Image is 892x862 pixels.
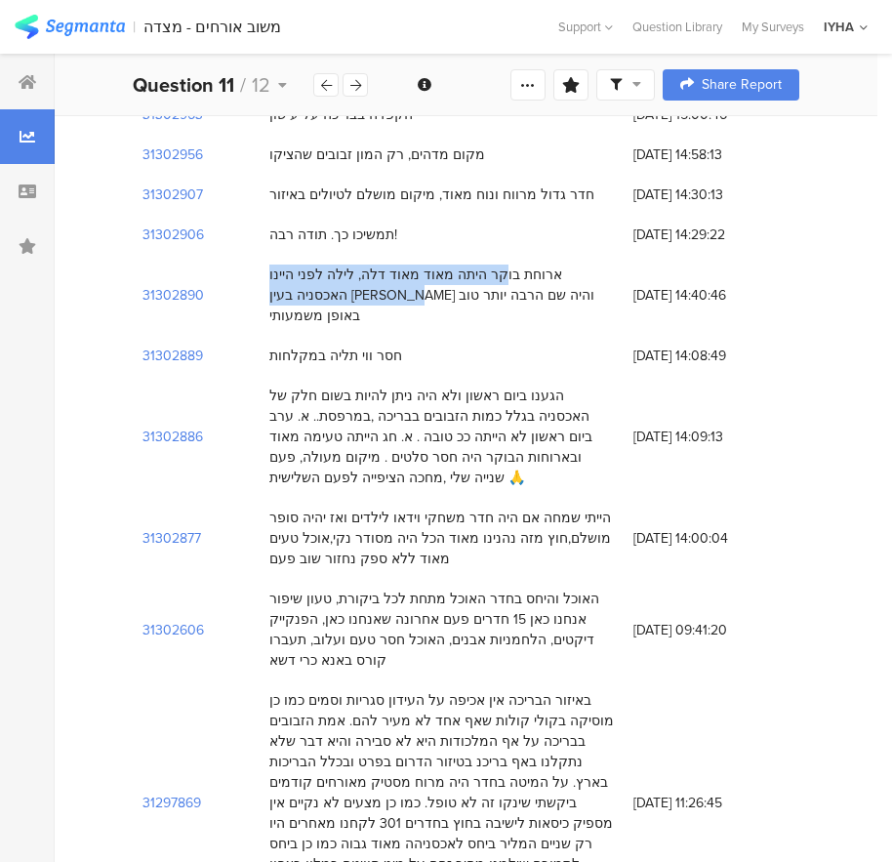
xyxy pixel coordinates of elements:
div: מקום מדהים, רק המון זבובים שהציקו [269,144,485,165]
span: 12 [252,70,270,100]
div: האוכל והיחס בחדר האוכל מתחת לכל ביקורת, טעון שיפור אנחנו כאן 15 חדרים פעם אחרונה שאנחנו כאן, הפנק... [269,589,614,671]
span: [DATE] 14:29:22 [633,225,790,245]
span: [DATE] 14:40:46 [633,285,790,306]
section: 31297869 [142,793,201,813]
span: / [240,70,246,100]
span: [DATE] 09:41:20 [633,620,790,640]
span: Share Report [702,78,782,92]
div: IYHA [824,18,854,36]
section: 31302889 [142,346,203,366]
section: 31302956 [142,144,203,165]
div: תמשיכו כך. תודה רבה! [269,225,397,245]
div: משוב אורחים - מצדה [143,18,281,36]
section: 31302906 [142,225,204,245]
section: 31302907 [142,185,203,205]
span: [DATE] 14:09:13 [633,427,790,447]
div: הייתי שמחה אם היה חדר משחקי וידאו לילדים ואז יהיה סופר מושלם,חוץ מזה נהנינו מאוד הכל היה מסודר נק... [269,508,614,569]
section: 31302890 [142,285,204,306]
a: Question Library [623,18,732,36]
b: Question 11 [133,70,234,100]
div: | [133,16,136,38]
section: 31302877 [142,528,201,549]
div: הגענו ביום ראשון ולא היה ניתן להיות בשום חלק של האכסניה בגלל כמות הזבובים בבריכה ,במרפסת.. א. ערב... [269,386,614,488]
span: [DATE] 14:00:04 [633,528,790,549]
section: 31302886 [142,427,203,447]
a: My Surveys [732,18,814,36]
span: [DATE] 14:58:13 [633,144,790,165]
div: Support [558,12,613,42]
img: segmanta logo [15,15,125,39]
span: [DATE] 14:30:13 [633,185,790,205]
div: ארוחת בוקר היתה מאוד מאוד דלה, לילה לפני היינו האכסניה בעין [PERSON_NAME] והיה שם הרבה יותר טוב ב... [269,265,614,326]
span: [DATE] 11:26:45 [633,793,790,813]
div: חסר ווי תליה במקלחות [269,346,402,366]
div: חדר גדול מרווח ונוח מאוד, מיקום מושלם לטיולים באיזור [269,185,594,205]
section: 31302606 [142,620,204,640]
span: [DATE] 14:08:49 [633,346,790,366]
